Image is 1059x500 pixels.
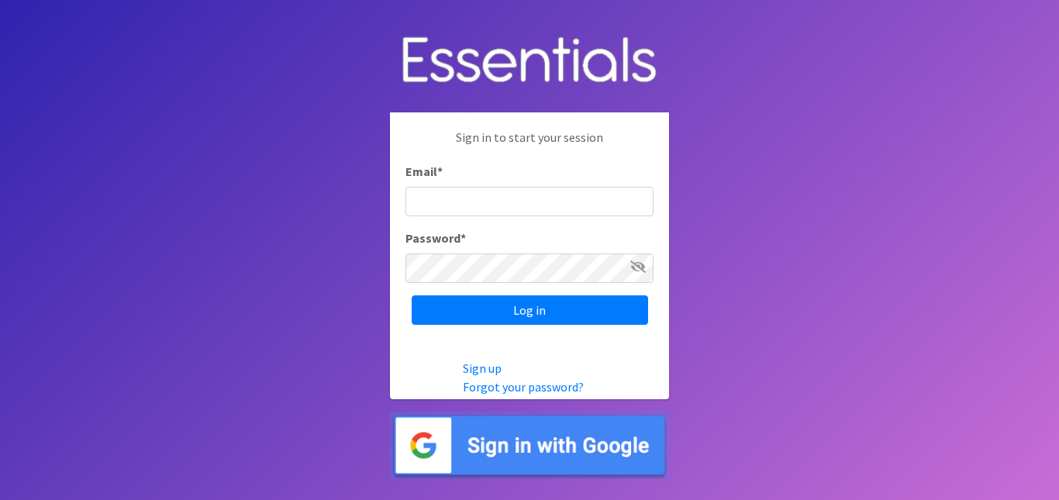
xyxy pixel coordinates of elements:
a: Sign up [463,360,502,376]
a: Forgot your password? [463,379,584,395]
abbr: required [437,164,443,179]
label: Email [405,162,443,181]
input: Log in [412,295,648,325]
label: Password [405,229,466,247]
img: Human Essentials [390,21,669,101]
p: Sign in to start your session [405,128,654,162]
abbr: required [461,230,466,246]
img: Sign in with Google [390,412,669,479]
